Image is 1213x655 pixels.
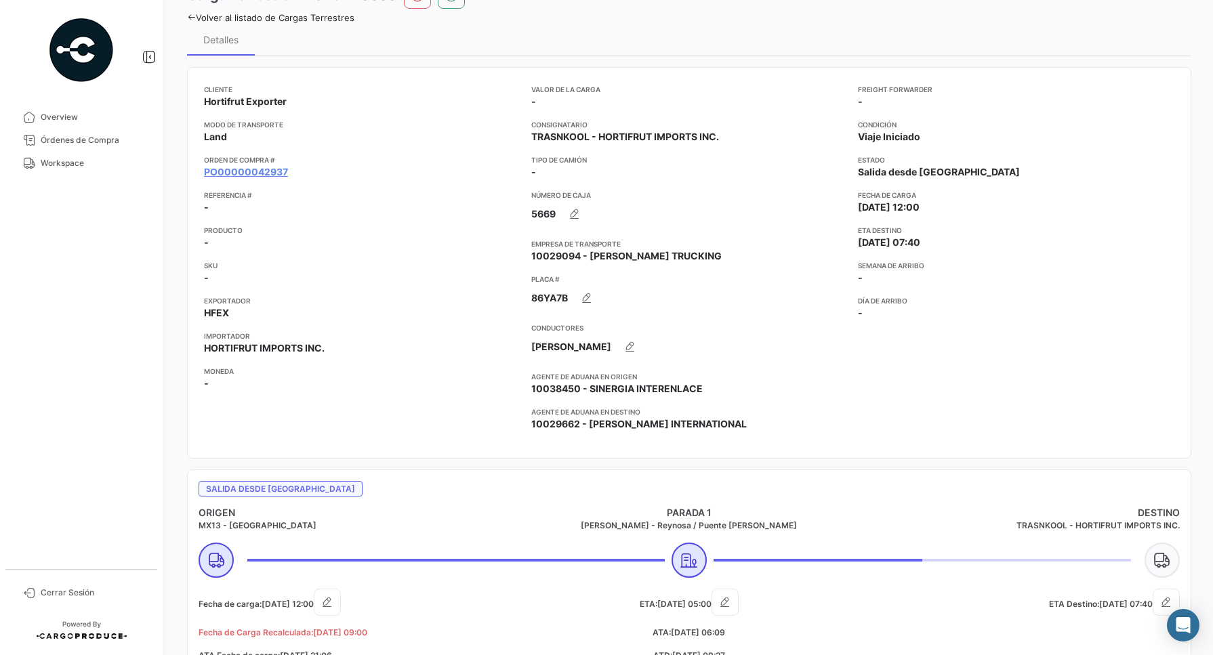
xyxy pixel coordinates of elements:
[526,589,853,616] h5: ETA:
[858,130,920,144] span: Viaje Iniciado
[531,382,703,396] span: 10038450 - SINERGIA INTERENLACE
[11,106,152,129] a: Overview
[531,291,568,305] span: 86YA7B
[858,271,863,284] span: -
[41,111,146,123] span: Overview
[531,154,848,165] app-card-info-title: Tipo de Camión
[531,249,722,263] span: 10029094 - [PERSON_NAME] TRUCKING
[11,152,152,175] a: Workspace
[657,599,712,609] span: [DATE] 05:00
[531,84,848,95] app-card-info-title: Valor de la Carga
[858,295,1174,306] app-card-info-title: Día de Arribo
[204,84,520,95] app-card-info-title: Cliente
[204,190,520,200] app-card-info-title: Referencia #
[204,377,209,390] span: -
[204,130,227,144] span: Land
[531,119,848,130] app-card-info-title: Consignatario
[531,95,536,108] span: -
[41,134,146,146] span: Órdenes de Compra
[526,506,853,520] h4: PARADA 1
[47,16,115,84] img: powered-by.png
[41,157,146,169] span: Workspace
[531,322,848,333] app-card-info-title: Conductores
[858,165,1020,179] span: Salida desde [GEOGRAPHIC_DATA]
[199,481,363,496] span: Salida desde [GEOGRAPHIC_DATA]
[858,119,1174,130] app-card-info-title: Condición
[199,589,526,616] h5: Fecha de carga:
[204,119,520,130] app-card-info-title: Modo de Transporte
[203,34,239,45] div: Detalles
[852,589,1180,616] h5: ETA Destino:
[858,200,920,214] span: [DATE] 12:00
[531,274,848,284] app-card-info-title: Placa #
[1099,599,1153,609] span: [DATE] 07:40
[531,190,848,200] app-card-info-title: Número de Caja
[858,260,1174,271] app-card-info-title: Semana de Arribo
[858,190,1174,200] app-card-info-title: Fecha de carga
[858,154,1174,165] app-card-info-title: Estado
[199,506,526,520] h4: ORIGEN
[204,331,520,341] app-card-info-title: Importador
[204,236,209,249] span: -
[204,225,520,236] app-card-info-title: Producto
[858,236,920,249] span: [DATE] 07:40
[531,340,611,354] span: [PERSON_NAME]
[199,627,526,639] h5: Fecha de Carga Recalculada:
[204,295,520,306] app-card-info-title: Exportador
[204,341,325,355] span: HORTIFRUT IMPORTS INC.
[852,520,1180,532] h5: TRASNKOOL - HORTIFRUT IMPORTS INC.
[1167,609,1199,641] div: Abrir Intercom Messenger
[11,129,152,152] a: Órdenes de Compra
[531,406,848,417] app-card-info-title: Agente de Aduana en Destino
[199,520,526,532] h5: MX13 - [GEOGRAPHIC_DATA]
[187,12,354,23] a: Volver al listado de Cargas Terrestres
[204,165,288,179] a: PO00000042937
[531,130,719,144] span: TRASNKOOL - HORTIFRUT IMPORTS INC.
[204,366,520,377] app-card-info-title: Moneda
[204,260,520,271] app-card-info-title: SKU
[852,506,1180,520] h4: DESTINO
[531,238,848,249] app-card-info-title: Empresa de Transporte
[262,599,314,609] span: [DATE] 12:00
[41,587,146,599] span: Cerrar Sesión
[313,627,367,637] span: [DATE] 09:00
[204,154,520,165] app-card-info-title: Orden de Compra #
[858,95,863,108] span: -
[858,84,1174,95] app-card-info-title: Freight Forwarder
[204,271,209,284] span: -
[526,520,853,532] h5: [PERSON_NAME] - Reynosa / Puente [PERSON_NAME]
[526,627,853,639] h5: ATA:
[204,306,229,320] span: HFEX
[531,417,747,431] span: 10029662 - [PERSON_NAME] INTERNATIONAL
[531,165,536,179] span: -
[204,95,287,108] span: Hortifrut Exporter
[858,306,863,320] span: -
[531,371,848,382] app-card-info-title: Agente de Aduana en Origen
[671,627,725,637] span: [DATE] 06:09
[204,200,209,214] span: -
[531,207,556,221] span: 5669
[858,225,1174,236] app-card-info-title: ETA Destino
